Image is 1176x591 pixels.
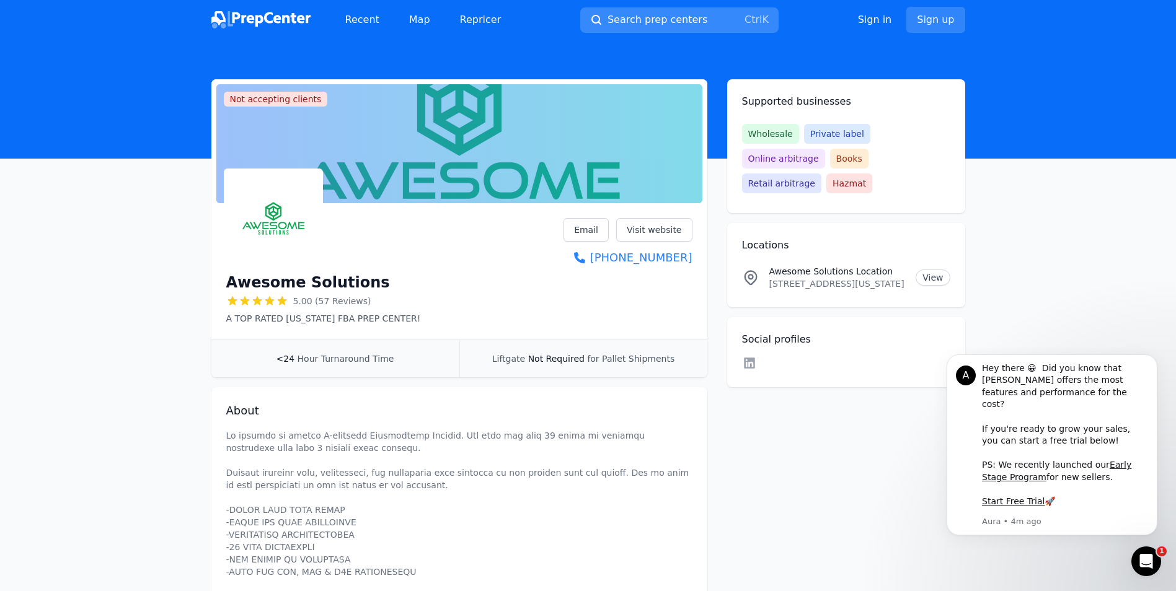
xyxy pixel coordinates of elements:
span: for Pallet Shipments [587,354,674,364]
h2: Locations [742,238,950,253]
h1: Awesome Solutions [226,273,390,292]
h2: Social profiles [742,332,950,347]
p: A TOP RATED [US_STATE] FBA PREP CENTER! [226,312,421,325]
h2: Supported businesses [742,94,950,109]
a: Recent [335,7,389,32]
a: Sign in [858,12,892,27]
a: Visit website [616,218,692,242]
a: Email [564,218,609,242]
span: Online arbitrage [742,149,825,169]
span: Private label [804,124,870,144]
a: [PHONE_NUMBER] [564,249,692,266]
span: Liftgate [492,354,525,364]
kbd: K [762,14,769,25]
a: Map [399,7,440,32]
iframe: Intercom notifications message [928,348,1176,558]
span: Search prep centers [608,12,707,27]
span: 5.00 (57 Reviews) [293,295,371,307]
span: <24 [276,354,295,364]
span: Hazmat [826,173,872,193]
a: Repricer [450,7,511,32]
kbd: Ctrl [745,14,762,25]
span: Hour Turnaround Time [298,354,394,364]
span: Books [830,149,869,169]
p: Awesome Solutions Location [769,265,906,278]
h2: About [226,402,692,419]
span: Not accepting clients [224,92,328,107]
button: Search prep centersCtrlK [580,7,779,33]
a: View [916,269,950,286]
img: PrepCenter [211,11,311,28]
span: Wholesale [742,124,799,144]
iframe: Intercom live chat [1131,546,1161,576]
a: Sign up [906,7,965,33]
p: [STREET_ADDRESS][US_STATE] [769,278,906,290]
span: Retail arbitrage [742,173,821,193]
span: Not Required [528,354,585,364]
span: 1 [1157,546,1167,556]
img: Awesome Solutions [226,171,321,265]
